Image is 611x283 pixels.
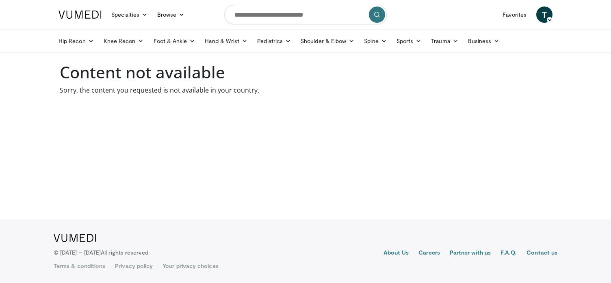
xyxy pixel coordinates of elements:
a: Sports [392,33,427,49]
a: Terms & conditions [54,262,105,270]
a: Your privacy choices [162,262,218,270]
input: Search topics, interventions [224,5,387,24]
a: Shoulder & Elbow [296,33,359,49]
a: Partner with us [450,248,491,258]
a: Business [463,33,505,49]
a: F.A.Q. [500,248,517,258]
a: Hip Recon [54,33,99,49]
a: Privacy policy [115,262,153,270]
a: Contact us [526,248,557,258]
a: Knee Recon [99,33,149,49]
a: Favorites [498,6,531,23]
a: About Us [383,248,409,258]
a: Browse [152,6,190,23]
a: Spine [359,33,391,49]
span: All rights reserved [101,249,148,256]
a: Foot & Ankle [149,33,200,49]
a: Hand & Wrist [200,33,252,49]
a: Trauma [426,33,463,49]
a: Careers [418,248,440,258]
a: Specialties [106,6,152,23]
img: VuMedi Logo [58,11,102,19]
a: T [536,6,552,23]
p: © [DATE] – [DATE] [54,248,149,257]
p: Sorry, the content you requested is not available in your country. [60,85,551,95]
img: VuMedi Logo [54,234,96,242]
h1: Content not available [60,63,551,82]
a: Pediatrics [252,33,296,49]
